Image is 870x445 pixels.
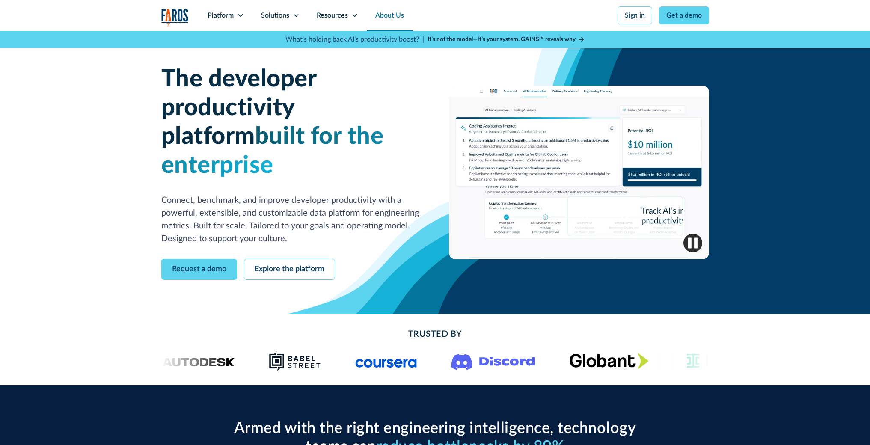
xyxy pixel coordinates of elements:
span: built for the enterprise [161,125,384,177]
a: It’s not the model—it’s your system. GAINS™ reveals why [428,35,585,44]
img: Logo of the communication platform Discord. [451,352,535,370]
img: Logo of the analytics and reporting company Faros. [161,9,189,26]
p: Connect, benchmark, and improve developer productivity with a powerful, extensible, and customiza... [161,194,422,245]
img: Babel Street logo png [269,351,321,371]
img: Logo of the design software company Autodesk. [145,355,235,367]
img: Globant's logo [570,353,649,369]
h2: Trusted By [230,328,641,341]
div: Solutions [261,10,289,21]
strong: It’s not the model—it’s your system. GAINS™ reveals why [428,36,576,42]
a: Request a demo [161,259,237,280]
h1: The developer productivity platform [161,65,422,180]
a: Sign in [618,6,652,24]
img: Logo of the online learning platform Coursera. [356,354,417,368]
a: Get a demo [659,6,709,24]
div: Resources [317,10,348,21]
img: Pause video [683,234,702,252]
p: What's holding back AI's productivity boost? | [285,34,424,44]
a: home [161,9,189,26]
div: Platform [208,10,234,21]
a: Explore the platform [244,259,335,280]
